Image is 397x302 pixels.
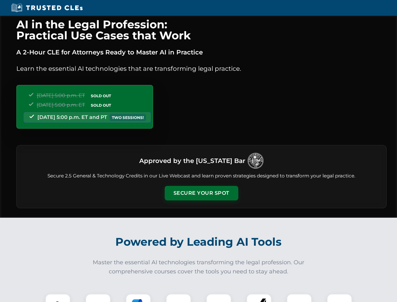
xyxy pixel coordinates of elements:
span: SOLD OUT [89,102,113,109]
p: Master the essential AI technologies transforming the legal profession. Our comprehensive courses... [89,258,309,276]
h2: Powered by Leading AI Tools [25,231,373,253]
h1: AI in the Legal Profession: Practical Use Cases that Work [16,19,387,41]
span: [DATE] 5:00 p.m. ET [37,102,85,108]
button: Secure Your Spot [165,186,238,200]
p: Secure 2.5 General & Technology Credits in our Live Webcast and learn proven strategies designed ... [24,172,379,180]
p: Learn the essential AI technologies that are transforming legal practice. [16,64,387,74]
img: Trusted CLEs [9,3,85,13]
p: A 2-Hour CLE for Attorneys Ready to Master AI in Practice [16,47,387,57]
span: SOLD OUT [89,92,113,99]
h3: Approved by the [US_STATE] Bar [139,155,245,166]
span: [DATE] 5:00 p.m. ET [37,92,85,98]
img: Logo [248,153,263,169]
